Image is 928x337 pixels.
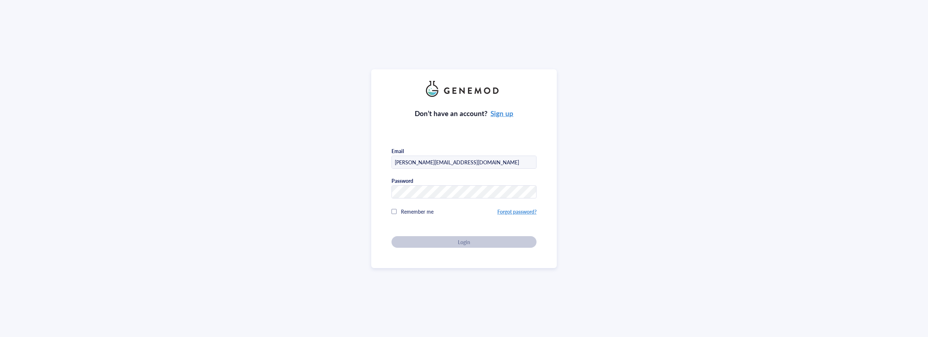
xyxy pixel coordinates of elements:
div: Email [391,148,404,154]
a: Forgot password? [497,208,536,215]
img: genemod_logo_light-BcqUzbGq.png [426,81,502,97]
span: Remember me [401,208,434,215]
div: Password [391,177,413,184]
a: Sign up [490,108,513,118]
div: Don’t have an account? [415,108,514,119]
